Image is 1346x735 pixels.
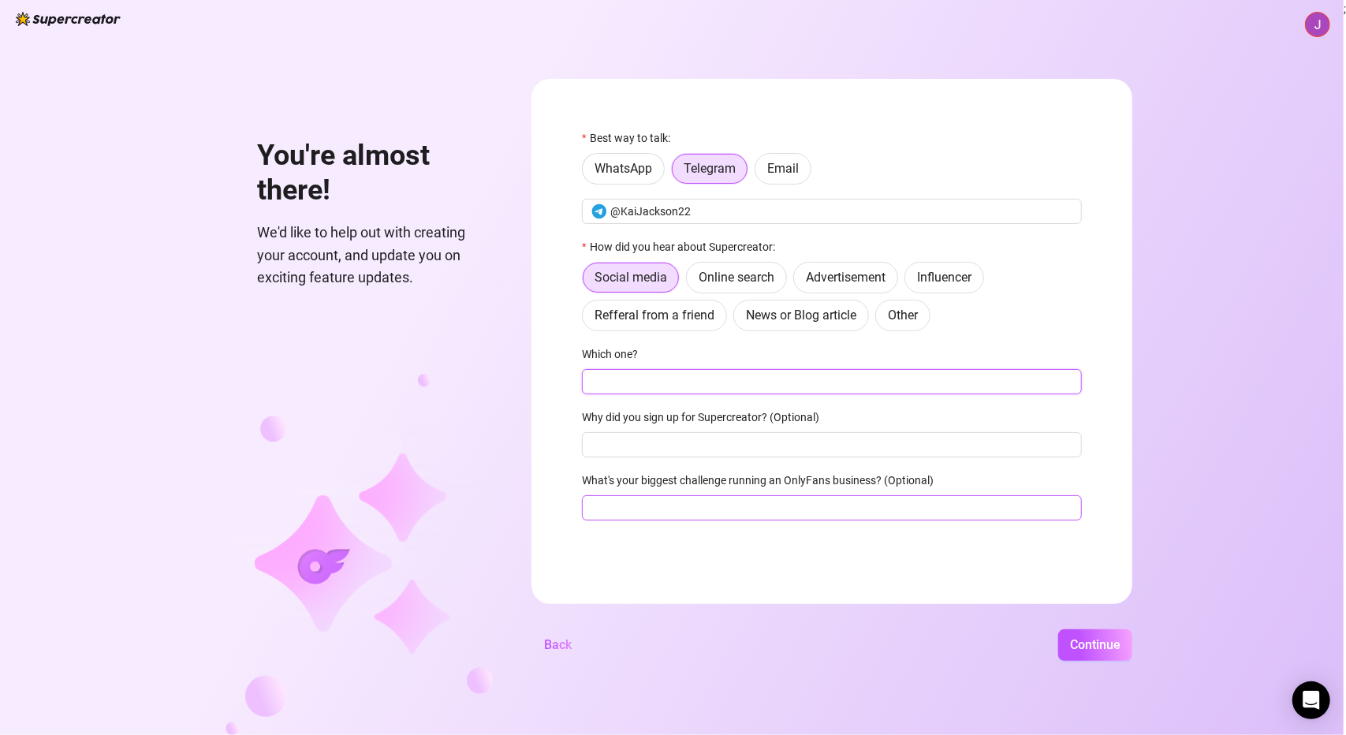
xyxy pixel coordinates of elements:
input: Why did you sign up for Supercreator? (Optional) [582,432,1082,457]
span: Refferal from a friend [595,308,714,323]
span: Back [544,637,572,652]
label: What's your biggest challenge running an OnlyFans business? (Optional) [582,472,944,489]
span: Telegram [684,161,736,176]
span: Advertisement [806,270,886,285]
input: @username [610,203,1072,220]
span: Continue [1070,637,1120,652]
img: logo [16,12,121,26]
h1: You're almost there! [257,139,494,207]
input: Which one? [582,369,1082,394]
input: What's your biggest challenge running an OnlyFans business? (Optional) [582,495,1082,520]
span: Email [767,161,799,176]
span: We'd like to help out with creating your account, and update you on exciting feature updates. [257,222,494,289]
span: News or Blog article [746,308,856,323]
label: Which one? [582,345,648,363]
button: Back [531,629,584,661]
span: WhatsApp [595,161,652,176]
div: Open Intercom Messenger [1292,681,1330,719]
img: ACg8ocLWv7MJWdIkn1RFRvmhOiHblLrPhAuwU-cjCZ9MvUnCiJ4sTA=s96-c [1306,13,1329,36]
button: Continue [1058,629,1132,661]
span: Other [888,308,918,323]
span: Online search [699,270,774,285]
label: Why did you sign up for Supercreator? (Optional) [582,409,830,426]
span: Social media [595,270,667,285]
span: Influencer [917,270,971,285]
label: Best way to talk: [582,129,680,147]
label: How did you hear about Supercreator: [582,238,785,256]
